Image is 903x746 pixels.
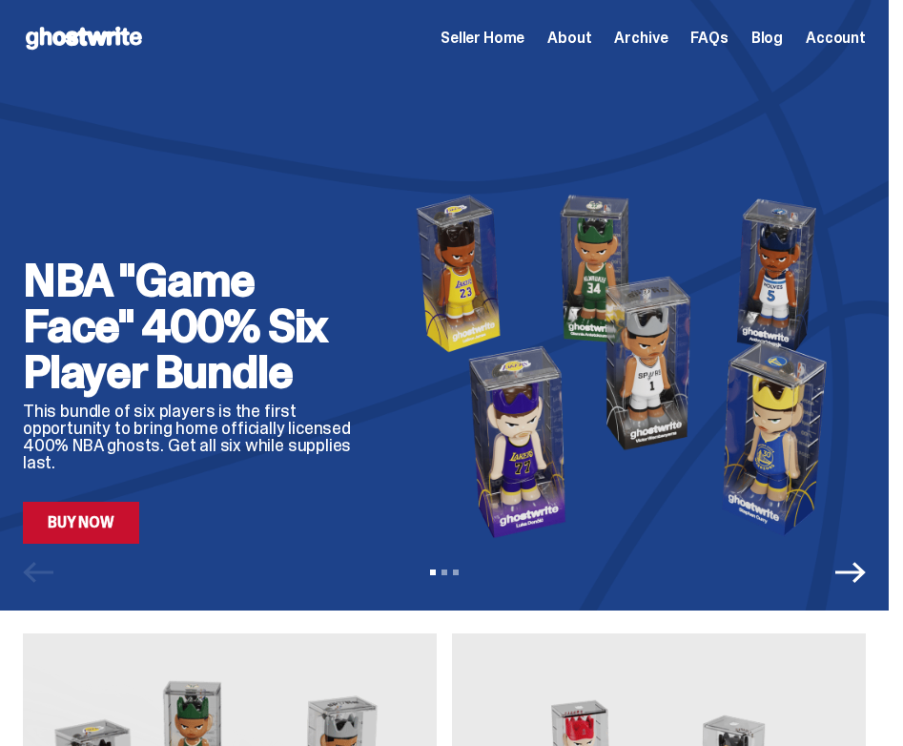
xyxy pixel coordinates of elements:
[441,570,447,575] button: View slide 2
[392,188,866,544] img: NBA "Game Face" 400% Six Player Bundle
[806,31,866,46] a: Account
[23,258,361,395] h2: NBA "Game Face" 400% Six Player Bundle
[547,31,591,46] a: About
[835,557,866,588] button: Next
[441,31,524,46] a: Seller Home
[614,31,667,46] a: Archive
[690,31,728,46] a: FAQs
[751,31,783,46] a: Blog
[23,502,139,544] a: Buy Now
[453,570,459,575] button: View slide 3
[430,570,436,575] button: View slide 1
[23,403,361,471] p: This bundle of six players is the first opportunity to bring home officially licensed 400% NBA gh...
